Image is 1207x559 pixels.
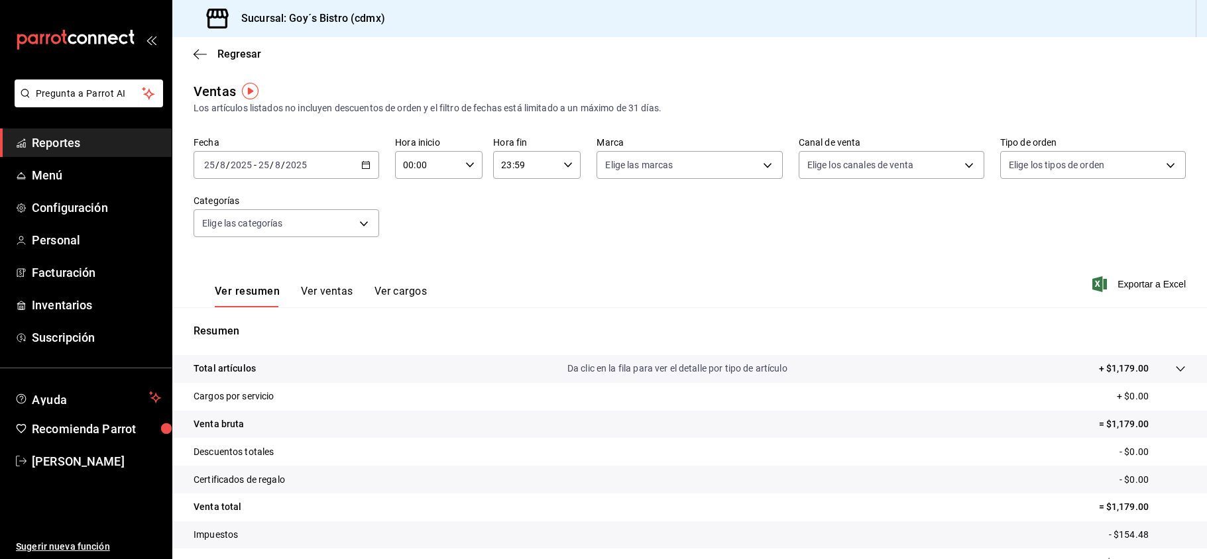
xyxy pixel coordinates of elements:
p: - $154.48 [1109,528,1186,542]
span: Elige las categorías [202,217,283,230]
input: -- [203,160,215,170]
span: Suscripción [32,329,161,346]
input: ---- [230,160,253,170]
span: Elige los tipos de orden [1009,158,1104,172]
span: / [215,160,219,170]
span: Reportes [32,134,161,152]
img: Tooltip marker [242,83,259,99]
p: Venta bruta [194,417,244,431]
button: Pregunta a Parrot AI [15,79,163,107]
button: Regresar [194,48,261,60]
span: Inventarios [32,296,161,314]
span: Regresar [217,48,261,60]
span: / [281,160,285,170]
span: Personal [32,231,161,249]
p: = $1,179.00 [1099,500,1186,514]
label: Hora fin [493,138,581,147]
span: Elige las marcas [605,158,673,172]
button: Ver ventas [301,285,353,307]
p: Cargos por servicio [194,389,274,403]
label: Canal de venta [799,138,984,147]
span: [PERSON_NAME] [32,452,161,470]
p: + $0.00 [1117,389,1186,403]
input: -- [219,160,226,170]
input: -- [258,160,270,170]
p: + $1,179.00 [1099,362,1149,376]
div: Ventas [194,81,236,101]
div: Los artículos listados no incluyen descuentos de orden y el filtro de fechas está limitado a un m... [194,101,1186,115]
p: = $1,179.00 [1099,417,1186,431]
span: Menú [32,166,161,184]
button: Ver resumen [215,285,280,307]
div: navigation tabs [215,285,427,307]
button: Exportar a Excel [1095,276,1186,292]
p: Venta total [194,500,241,514]
span: Recomienda Parrot [32,420,161,438]
button: Ver cargos [374,285,428,307]
span: / [226,160,230,170]
h3: Sucursal: Goy´s Bistro (cdmx) [231,11,385,26]
p: Total artículos [194,362,256,376]
label: Hora inicio [395,138,483,147]
p: Da clic en la fila para ver el detalle por tipo de artículo [567,362,787,376]
p: Certificados de regalo [194,473,285,487]
p: - $0.00 [1120,445,1186,459]
span: Configuración [32,199,161,217]
p: Descuentos totales [194,445,274,459]
label: Categorías [194,196,379,205]
input: ---- [285,160,308,170]
p: Impuestos [194,528,238,542]
p: - $0.00 [1120,473,1186,487]
label: Fecha [194,138,379,147]
label: Marca [597,138,782,147]
span: - [254,160,257,170]
p: Resumen [194,323,1186,339]
a: Pregunta a Parrot AI [9,96,163,110]
label: Tipo de orden [1000,138,1186,147]
span: Ayuda [32,389,144,405]
span: Elige los canales de venta [807,158,913,172]
input: -- [274,160,281,170]
span: Sugerir nueva función [16,540,161,554]
span: Pregunta a Parrot AI [36,87,143,101]
span: / [270,160,274,170]
span: Facturación [32,264,161,281]
button: open_drawer_menu [146,34,156,45]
